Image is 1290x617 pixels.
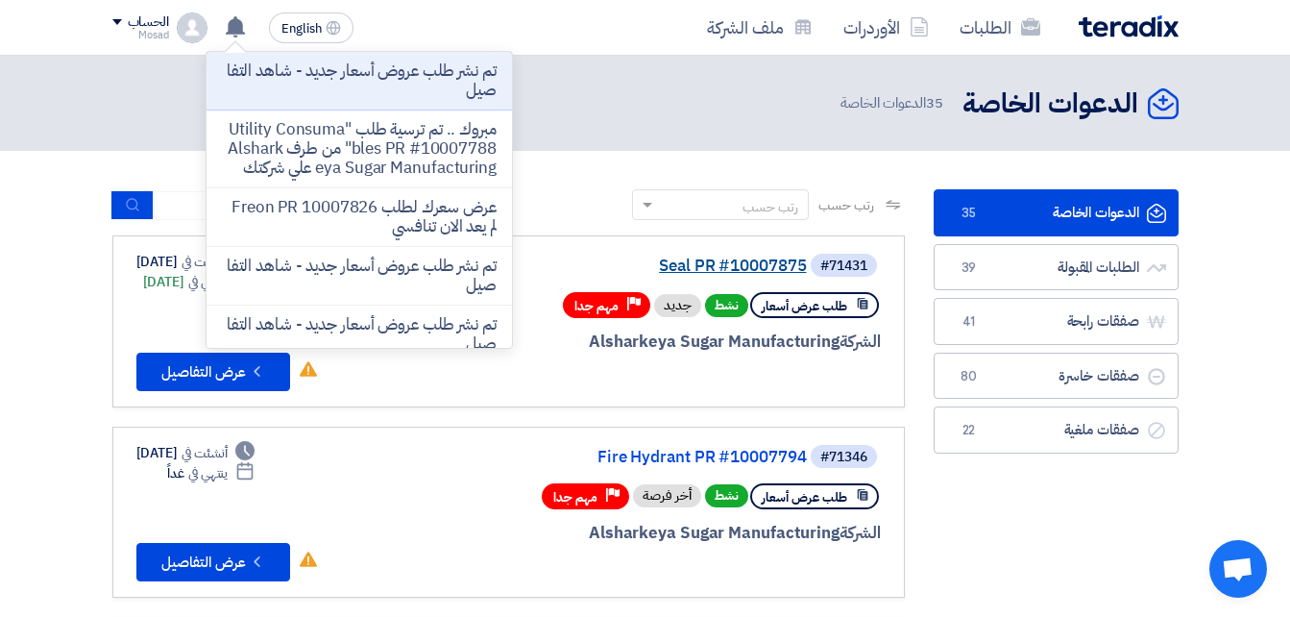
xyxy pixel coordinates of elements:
p: مبروك .. تم ترسية طلب "Utility Consumables PR #10007788" من طرف Alsharkeya Sugar Manufacturing عل... [222,120,497,178]
div: #71431 [820,259,867,273]
button: عرض التفاصيل [136,353,290,391]
a: الدعوات الخاصة35 [934,189,1179,236]
span: أنشئت في [182,443,228,463]
div: رتب حسب [742,197,798,217]
h2: الدعوات الخاصة [962,86,1138,123]
div: [DATE] [143,272,256,292]
div: Open chat [1209,540,1267,598]
span: طلب عرض أسعار [762,488,847,506]
button: عرض التفاصيل [136,543,290,581]
span: طلب عرض أسعار [762,297,847,315]
span: مهم جدا [574,297,619,315]
p: عرض سعرك لطلب Freon PR 10007826 لم يعد الان تنافسي [222,198,497,236]
a: صفقات خاسرة80 [934,353,1179,400]
span: الشركة [840,330,881,354]
span: ينتهي في [188,272,228,292]
img: profile_test.png [177,12,207,43]
div: جديد [654,294,701,317]
span: رتب حسب [818,195,873,215]
a: صفقات ملغية22 [934,407,1179,454]
span: أنشئت في [182,252,228,272]
span: نشط [705,484,748,507]
span: English [281,22,322,36]
span: 41 [958,312,981,332]
a: Seal PR #10007875 [423,258,807,275]
p: تم نشر طلب عروض أسعار جديد - شاهد التفاصيل [222,315,497,354]
div: #71346 [820,451,867,464]
a: Fire Hydrant PR #10007794 [423,449,807,466]
span: الدعوات الخاصة [840,92,946,114]
a: صفقات رابحة41 [934,298,1179,345]
a: الطلبات [944,5,1056,50]
button: English [269,12,353,43]
input: ابحث بعنوان أو رقم الطلب [154,191,423,220]
div: Alsharkeya Sugar Manufacturing [419,521,881,546]
div: Alsharkeya Sugar Manufacturing [419,330,881,355]
p: تم نشر طلب عروض أسعار جديد - شاهد التفاصيل [222,257,497,295]
a: ملف الشركة [692,5,828,50]
div: الحساب [128,14,169,31]
span: 35 [958,204,981,223]
p: تم نشر طلب عروض أسعار جديد - شاهد التفاصيل [222,62,497,100]
div: Mosad [112,30,169,40]
div: [DATE] [136,252,256,272]
div: [DATE] [136,443,256,463]
span: نشط [705,294,748,317]
div: غداً [167,463,255,483]
span: ينتهي في [188,463,228,483]
span: مهم جدا [553,488,597,506]
span: 39 [958,259,981,278]
img: Teradix logo [1079,15,1179,37]
span: 35 [926,92,943,113]
a: الطلبات المقبولة39 [934,244,1179,291]
span: الشركة [840,521,881,545]
span: 80 [958,367,981,386]
span: 22 [958,421,981,440]
div: أخر فرصة [633,484,701,507]
a: الأوردرات [828,5,944,50]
